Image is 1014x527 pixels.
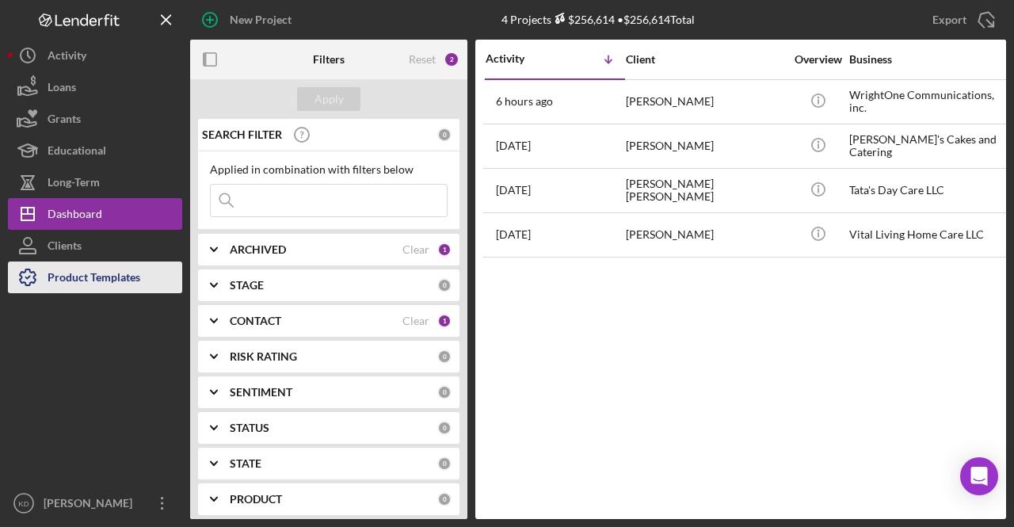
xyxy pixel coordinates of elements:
button: Loans [8,71,182,103]
div: Open Intercom Messenger [960,457,998,495]
time: 2025-08-26 15:06 [496,228,531,241]
button: Clients [8,230,182,262]
div: Client [626,53,784,66]
b: RISK RATING [230,350,297,363]
div: 0 [437,278,452,292]
div: Applied in combination with filters below [210,163,448,176]
b: CONTACT [230,315,281,327]
div: 0 [437,385,452,399]
div: [PERSON_NAME] [626,81,784,123]
div: Activity [486,52,555,65]
div: [PERSON_NAME]'s Cakes and Catering [849,125,1008,167]
b: STATE [230,457,261,470]
div: 1 [437,242,452,257]
div: [PERSON_NAME] [626,125,784,167]
div: WrightOne Communications, inc. [849,81,1008,123]
b: Filters [313,53,345,66]
div: Business [849,53,1008,66]
text: KD [18,499,29,508]
div: 0 [437,128,452,142]
b: STAGE [230,279,264,292]
button: KD[PERSON_NAME] [8,487,182,519]
time: 2025-09-18 12:30 [496,139,531,152]
button: Grants [8,103,182,135]
div: Reset [409,53,436,66]
div: 0 [437,492,452,506]
div: Apply [314,87,344,111]
time: 2025-09-03 14:44 [496,184,531,197]
button: Product Templates [8,262,182,293]
button: Educational [8,135,182,166]
div: Long-Term [48,166,100,202]
div: 0 [437,456,452,471]
button: Apply [297,87,360,111]
div: Activity [48,40,86,75]
div: Clear [402,315,429,327]
div: Product Templates [48,262,140,297]
time: 2025-09-22 15:58 [496,95,553,108]
div: $256,614 [551,13,615,26]
button: Export [917,4,1006,36]
div: [PERSON_NAME] [40,487,143,523]
div: Grants [48,103,81,139]
div: [PERSON_NAME] [PERSON_NAME] [626,170,784,212]
b: ARCHIVED [230,243,286,256]
div: 0 [437,349,452,364]
div: 0 [437,421,452,435]
div: Export [932,4,966,36]
div: Educational [48,135,106,170]
div: New Project [230,4,292,36]
div: Clients [48,230,82,265]
div: Dashboard [48,198,102,234]
div: [PERSON_NAME] [626,214,784,256]
b: SEARCH FILTER [202,128,282,141]
div: Clear [402,243,429,256]
b: STATUS [230,422,269,434]
div: 2 [444,52,459,67]
div: 4 Projects • $256,614 Total [501,13,695,26]
button: Activity [8,40,182,71]
b: PRODUCT [230,493,282,506]
b: SENTIMENT [230,386,292,399]
button: Long-Term [8,166,182,198]
div: Tata's Day Care LLC [849,170,1008,212]
div: 1 [437,314,452,328]
div: Loans [48,71,76,107]
button: New Project [190,4,307,36]
div: Vital Living Home Care LLC [849,214,1008,256]
button: Dashboard [8,198,182,230]
div: Overview [788,53,848,66]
